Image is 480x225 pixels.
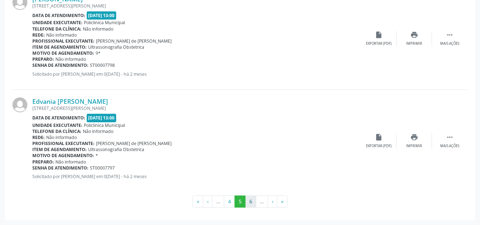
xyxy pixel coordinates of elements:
[32,26,81,32] b: Telefone da clínica:
[83,128,113,134] span: Não informado
[88,146,144,152] span: Ultrassonografia Obstetrica
[32,50,94,56] b: Motivo de agendamento:
[32,105,361,111] div: [STREET_ADDRESS][PERSON_NAME]
[406,144,422,149] div: Imprimir
[96,38,172,44] span: [PERSON_NAME] de [PERSON_NAME]
[32,71,361,77] p: Solicitado por [PERSON_NAME] em 0[DATE] - há 2 meses
[203,195,212,208] button: Go to previous page
[55,56,86,62] span: Não informado
[32,159,54,165] b: Preparo:
[90,165,115,171] span: ST00007797
[440,41,459,46] div: Mais ações
[32,32,45,38] b: Rede:
[366,144,392,149] div: Exportar (PDF)
[193,195,203,208] button: Go to first page
[410,133,418,141] i: print
[96,140,172,146] span: [PERSON_NAME] de [PERSON_NAME]
[406,41,422,46] div: Imprimir
[46,134,77,140] span: Não informado
[268,195,277,208] button: Go to next page
[12,97,27,112] img: img
[32,3,361,9] div: [STREET_ADDRESS][PERSON_NAME]
[32,152,94,159] b: Motivo de agendamento:
[32,97,108,105] a: Edvania [PERSON_NAME]
[32,140,95,146] b: Profissional executante:
[32,146,87,152] b: Item de agendamento:
[375,133,383,141] i: insert_drive_file
[277,195,287,208] button: Go to last page
[87,114,117,122] span: [DATE] 13:00
[32,44,87,50] b: Item de agendamento:
[366,41,392,46] div: Exportar (PDF)
[245,195,256,208] button: Go to page 6
[12,195,468,208] ul: Pagination
[32,20,82,26] b: Unidade executante:
[375,31,383,39] i: insert_drive_file
[224,195,235,208] button: Go to page 4
[90,62,115,68] span: ST00007798
[55,159,86,165] span: Não informado
[32,56,54,62] b: Preparo:
[32,173,361,180] p: Solicitado por [PERSON_NAME] em 0[DATE] - há 2 meses
[410,31,418,39] i: print
[88,44,144,50] span: Ultrassonografia Obstetrica
[32,38,95,44] b: Profissional executante:
[87,11,117,20] span: [DATE] 13:00
[32,122,82,128] b: Unidade executante:
[46,32,77,38] span: Não informado
[32,115,85,121] b: Data de atendimento:
[446,31,454,39] i: 
[84,122,125,128] span: Policlinica Municipal
[32,134,45,140] b: Rede:
[440,144,459,149] div: Mais ações
[32,165,88,171] b: Senha de atendimento:
[32,62,88,68] b: Senha de atendimento:
[83,26,113,32] span: Não informado
[446,133,454,141] i: 
[32,12,85,18] b: Data de atendimento:
[32,128,81,134] b: Telefone da clínica:
[234,195,246,208] button: Go to page 5
[84,20,125,26] span: Policlinica Municipal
